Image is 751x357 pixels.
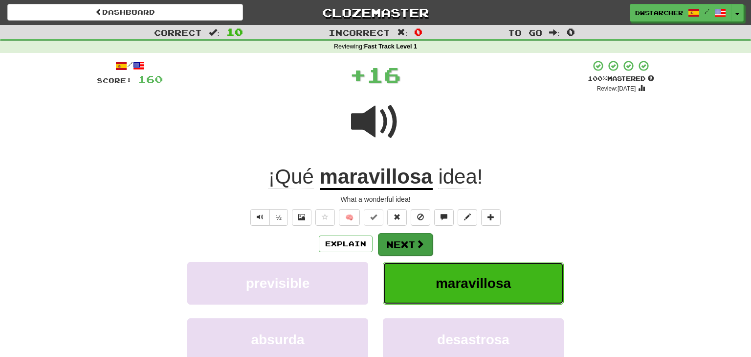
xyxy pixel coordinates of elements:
button: Add to collection (alt+a) [481,209,501,226]
span: + [350,60,367,89]
span: Incorrect [329,27,390,37]
span: / [705,8,709,15]
div: Text-to-speech controls [248,209,288,226]
span: maravillosa [436,276,511,291]
button: ½ [269,209,288,226]
button: 🧠 [339,209,360,226]
span: To go [508,27,542,37]
span: previsible [246,276,310,291]
span: Correct [154,27,202,37]
div: What a wonderful idea! [97,194,654,204]
div: / [97,60,163,72]
div: Mastered [588,74,654,83]
span: : [209,28,220,37]
button: Edit sentence (alt+d) [458,209,477,226]
button: previsible [187,262,368,305]
button: Set this sentence to 100% Mastered (alt+m) [364,209,383,226]
button: maravillosa [383,262,564,305]
button: Show image (alt+x) [292,209,311,226]
span: Score: [97,76,132,85]
a: Dashboard [7,4,243,21]
span: desastrosa [437,332,509,347]
strong: Fast Track Level 1 [364,43,418,50]
span: : [549,28,560,37]
span: 160 [138,73,163,85]
span: : [397,28,408,37]
button: Discuss sentence (alt+u) [434,209,454,226]
button: Ignore sentence (alt+i) [411,209,430,226]
button: Explain [319,236,373,252]
a: dwstarcher / [630,4,731,22]
button: Next [378,233,433,256]
span: 0 [414,26,422,38]
a: Clozemaster [258,4,493,21]
span: ! [433,165,483,189]
u: maravillosa [320,165,433,190]
button: Favorite sentence (alt+f) [315,209,335,226]
span: idea [438,165,477,189]
span: 0 [567,26,575,38]
span: absurda [251,332,305,347]
span: dwstarcher [635,8,683,17]
span: ¡Qué [268,165,314,189]
button: Reset to 0% Mastered (alt+r) [387,209,407,226]
span: 100 % [588,74,607,82]
button: Play sentence audio (ctl+space) [250,209,270,226]
span: 10 [226,26,243,38]
small: Review: [DATE] [597,85,636,92]
span: 16 [367,62,401,87]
